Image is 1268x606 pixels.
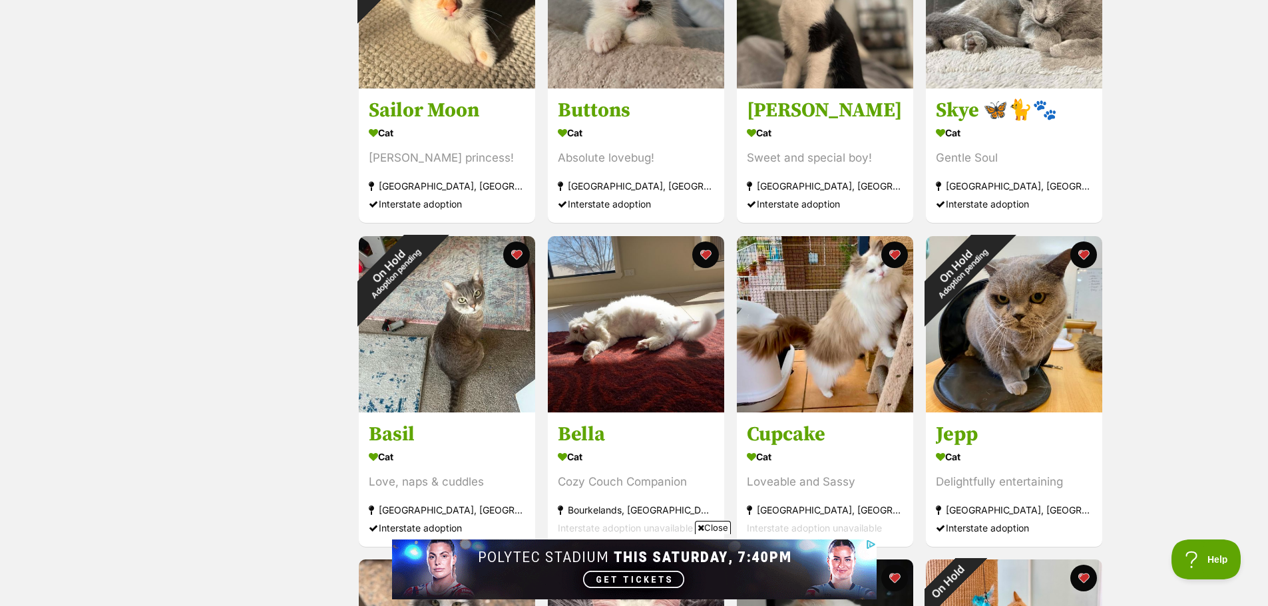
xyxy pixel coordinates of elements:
[558,473,714,491] div: Cozy Couch Companion
[558,501,714,519] div: Bourkelands, [GEOGRAPHIC_DATA]
[936,473,1092,491] div: Delightfully entertaining
[926,412,1102,547] a: Jepp Cat Delightfully entertaining [GEOGRAPHIC_DATA], [GEOGRAPHIC_DATA] Interstate adoption favou...
[936,124,1092,143] div: Cat
[369,519,525,537] div: Interstate adoption
[747,124,903,143] div: Cat
[747,178,903,196] div: [GEOGRAPHIC_DATA], [GEOGRAPHIC_DATA]
[359,412,535,547] a: Basil Cat Love, naps & cuddles [GEOGRAPHIC_DATA], [GEOGRAPHIC_DATA] Interstate adoption favourite
[558,196,714,214] div: Interstate adoption
[558,178,714,196] div: [GEOGRAPHIC_DATA], [GEOGRAPHIC_DATA]
[747,501,903,519] div: [GEOGRAPHIC_DATA], [GEOGRAPHIC_DATA]
[747,98,903,124] h3: [PERSON_NAME]
[937,247,990,300] span: Adoption pending
[936,150,1092,168] div: Gentle Soul
[558,522,693,533] span: Interstate adoption unavailable
[333,211,450,327] div: On Hold
[881,565,908,591] button: favourite
[392,539,877,599] iframe: Advertisement
[936,196,1092,214] div: Interstate adoption
[747,522,882,533] span: Interstate adoption unavailable
[747,447,903,466] div: Cat
[881,241,908,268] button: favourite
[369,247,423,300] span: Adoption pending
[692,241,719,268] button: favourite
[737,236,913,412] img: Cupcake
[369,196,525,214] div: Interstate adoption
[901,211,1017,327] div: On Hold
[558,124,714,143] div: Cat
[747,196,903,214] div: Interstate adoption
[548,412,724,547] a: Bella Cat Cozy Couch Companion Bourkelands, [GEOGRAPHIC_DATA] Interstate adoption unavailable fav...
[926,236,1102,412] img: Jepp
[926,88,1102,224] a: Skye 🦋🐈🐾 Cat Gentle Soul [GEOGRAPHIC_DATA], [GEOGRAPHIC_DATA] Interstate adoption favourite
[369,473,525,491] div: Love, naps & cuddles
[369,150,525,168] div: [PERSON_NAME] princess!
[737,88,913,224] a: [PERSON_NAME] Cat Sweet and special boy! [GEOGRAPHIC_DATA], [GEOGRAPHIC_DATA] Interstate adoption...
[369,124,525,143] div: Cat
[369,98,525,124] h3: Sailor Moon
[558,150,714,168] div: Absolute lovebug!
[695,521,731,534] span: Close
[369,447,525,466] div: Cat
[359,236,535,412] img: Basil
[747,422,903,447] h3: Cupcake
[369,422,525,447] h3: Basil
[558,447,714,466] div: Cat
[936,98,1092,124] h3: Skye 🦋🐈🐾
[936,447,1092,466] div: Cat
[548,236,724,412] img: Bella
[548,88,724,224] a: Buttons Cat Absolute lovebug! [GEOGRAPHIC_DATA], [GEOGRAPHIC_DATA] Interstate adoption favourite
[1070,565,1097,591] button: favourite
[936,519,1092,537] div: Interstate adoption
[936,501,1092,519] div: [GEOGRAPHIC_DATA], [GEOGRAPHIC_DATA]
[747,150,903,168] div: Sweet and special boy!
[936,178,1092,196] div: [GEOGRAPHIC_DATA], [GEOGRAPHIC_DATA]
[359,402,535,415] a: On HoldAdoption pending
[1171,539,1241,579] iframe: Help Scout Beacon - Open
[359,78,535,91] a: On HoldReviewing applications
[558,98,714,124] h3: Buttons
[1070,241,1097,268] button: favourite
[936,422,1092,447] h3: Jepp
[926,402,1102,415] a: On HoldAdoption pending
[369,501,525,519] div: [GEOGRAPHIC_DATA], [GEOGRAPHIC_DATA]
[558,422,714,447] h3: Bella
[737,412,913,547] a: Cupcake Cat Loveable and Sassy [GEOGRAPHIC_DATA], [GEOGRAPHIC_DATA] Interstate adoption unavailab...
[369,178,525,196] div: [GEOGRAPHIC_DATA], [GEOGRAPHIC_DATA]
[503,241,530,268] button: favourite
[359,88,535,224] a: Sailor Moon Cat [PERSON_NAME] princess! [GEOGRAPHIC_DATA], [GEOGRAPHIC_DATA] Interstate adoption ...
[747,473,903,491] div: Loveable and Sassy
